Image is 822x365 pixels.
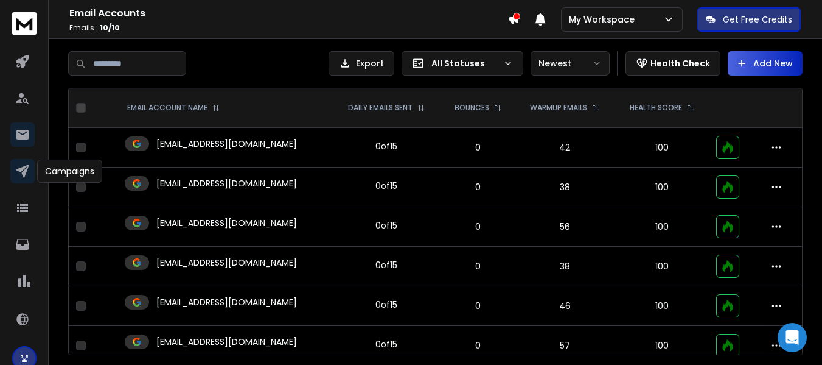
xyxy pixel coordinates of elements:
[530,103,587,113] p: WARMUP EMAILS
[448,141,507,154] p: 0
[531,51,610,76] button: Newest
[156,177,297,190] p: [EMAIL_ADDRESS][DOMAIN_NAME]
[515,168,615,207] td: 38
[448,221,507,233] p: 0
[515,128,615,168] td: 42
[448,339,507,352] p: 0
[329,51,394,76] button: Export
[728,51,803,76] button: Add New
[37,160,102,183] div: Campaigns
[630,103,682,113] p: HEALTH SCORE
[448,300,507,312] p: 0
[723,13,792,26] p: Get Free Credits
[156,138,297,150] p: [EMAIL_ADDRESS][DOMAIN_NAME]
[12,12,37,35] img: logo
[156,257,297,269] p: [EMAIL_ADDRESS][DOMAIN_NAME]
[515,247,615,286] td: 38
[455,103,489,113] p: BOUNCES
[569,13,639,26] p: My Workspace
[515,286,615,326] td: 46
[448,181,507,193] p: 0
[156,296,297,308] p: [EMAIL_ADDRESS][DOMAIN_NAME]
[615,207,709,247] td: 100
[127,103,220,113] div: EMAIL ACCOUNT NAME
[69,23,507,33] p: Emails :
[615,168,709,207] td: 100
[375,140,397,152] div: 0 of 15
[615,286,709,326] td: 100
[448,260,507,272] p: 0
[156,217,297,229] p: [EMAIL_ADDRESS][DOMAIN_NAME]
[375,219,397,232] div: 0 of 15
[650,57,710,69] p: Health Check
[697,7,801,32] button: Get Free Credits
[375,299,397,311] div: 0 of 15
[375,180,397,192] div: 0 of 15
[615,247,709,286] td: 100
[375,338,397,350] div: 0 of 15
[625,51,720,76] button: Health Check
[100,23,120,33] span: 10 / 10
[348,103,413,113] p: DAILY EMAILS SENT
[156,336,297,348] p: [EMAIL_ADDRESS][DOMAIN_NAME]
[431,57,498,69] p: All Statuses
[69,6,507,21] h1: Email Accounts
[515,207,615,247] td: 56
[615,128,709,168] td: 100
[375,259,397,271] div: 0 of 15
[778,323,807,352] div: Open Intercom Messenger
